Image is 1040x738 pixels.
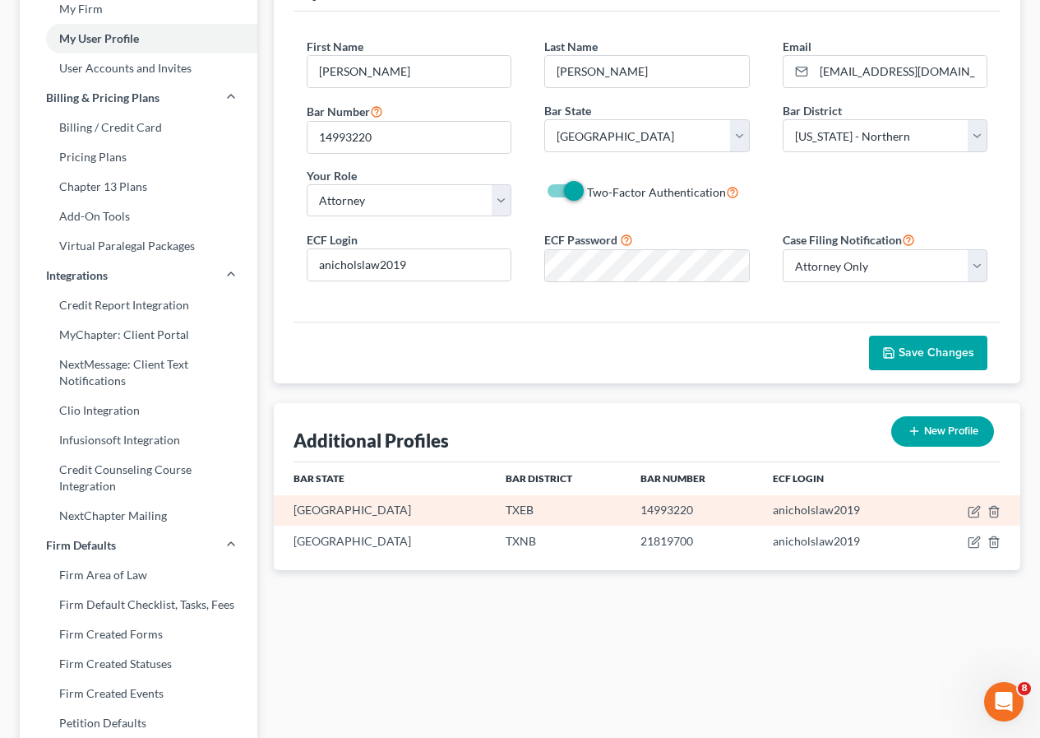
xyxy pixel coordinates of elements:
input: Enter last name... [545,56,748,87]
input: Enter first name... [307,56,511,87]
td: TXEB [492,495,627,526]
a: NextChapter Mailing [20,501,257,531]
a: NextMessage: Client Text Notifications [20,350,257,396]
span: Firm Defaults [46,537,116,554]
a: Firm Created Forms [20,620,257,649]
label: ECF Login [307,231,358,248]
a: Firm Defaults [20,531,257,560]
a: Firm Created Statuses [20,649,257,679]
span: Integrations [46,267,108,284]
label: ECF Password [544,231,617,248]
a: Chapter 13 Plans [20,172,257,202]
td: 14993220 [627,495,760,526]
a: User Accounts and Invites [20,53,257,83]
th: Bar Number [627,462,760,495]
a: Add-On Tools [20,202,257,231]
input: # [307,122,511,153]
label: Bar District [783,102,842,119]
span: Email [783,39,811,53]
button: New Profile [891,416,994,447]
th: Bar District [492,462,627,495]
td: [GEOGRAPHIC_DATA] [274,526,492,556]
label: Bar State [544,102,591,119]
label: Bar Number [307,101,383,121]
a: Petition Defaults [20,708,257,738]
th: ECF Login [760,462,924,495]
td: 21819700 [627,526,760,556]
span: First Name [307,39,363,53]
a: MyChapter: Client Portal [20,320,257,350]
span: Save Changes [899,346,974,360]
a: Clio Integration [20,396,257,425]
iframe: Intercom live chat [984,682,1024,722]
span: Two-Factor Authentication [587,185,726,199]
label: Case Filing Notification [783,230,915,249]
a: Virtual Paralegal Packages [20,231,257,261]
a: Credit Counseling Course Integration [20,455,257,501]
a: My User Profile [20,24,257,53]
td: TXNB [492,526,627,556]
a: Billing / Credit Card [20,113,257,142]
a: Integrations [20,261,257,290]
a: Firm Area of Law [20,560,257,590]
input: Enter email... [814,56,987,87]
button: Save Changes [869,336,987,370]
span: Billing & Pricing Plans [46,90,159,106]
a: Billing & Pricing Plans [20,83,257,113]
td: [GEOGRAPHIC_DATA] [274,495,492,526]
span: Last Name [544,39,598,53]
span: 8 [1018,682,1031,695]
a: Firm Default Checklist, Tasks, Fees [20,590,257,620]
a: Firm Created Events [20,679,257,708]
span: Your Role [307,169,357,183]
input: Enter ecf login... [307,249,511,281]
a: Infusionsoft Integration [20,425,257,455]
div: Additional Profiles [294,429,449,453]
a: Credit Report Integration [20,290,257,320]
th: Bar State [274,462,492,495]
td: anicholslaw2019 [760,495,924,526]
a: Pricing Plans [20,142,257,172]
td: anicholslaw2019 [760,526,924,556]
